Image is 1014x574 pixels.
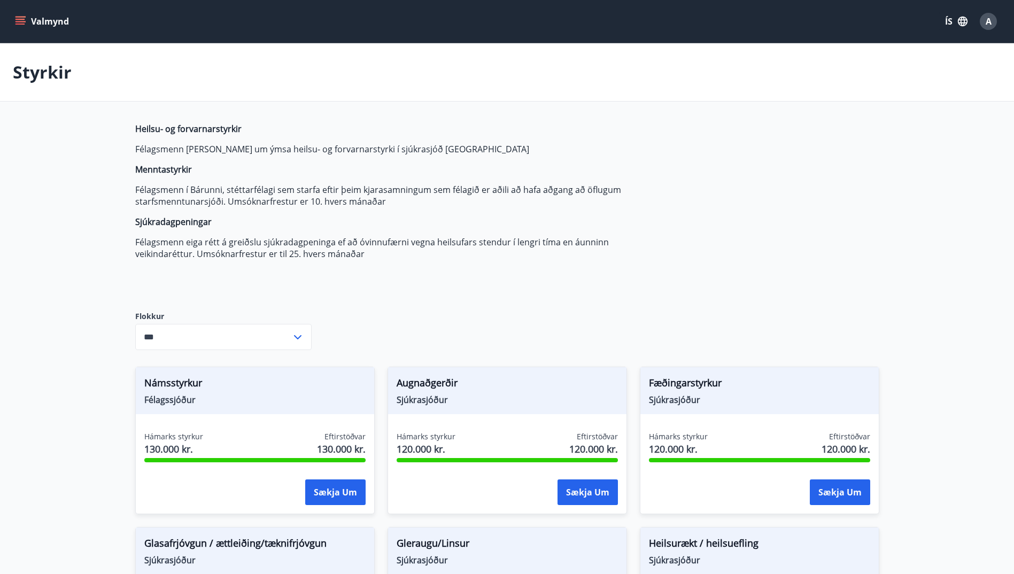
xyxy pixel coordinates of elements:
p: Styrkir [13,60,72,84]
button: A [976,9,1001,34]
span: Sjúkrasjóður [144,554,366,566]
p: Félagsmenn [PERSON_NAME] um ýmsa heilsu- og forvarnarstyrki í sjúkrasjóð [GEOGRAPHIC_DATA] [135,143,640,155]
strong: Heilsu- og forvarnarstyrkir [135,123,242,135]
span: 130.000 kr. [144,442,203,456]
p: Félagsmenn eiga rétt á greiðslu sjúkradagpeninga ef að óvinnufærni vegna heilsufars stendur í len... [135,236,640,260]
span: 130.000 kr. [317,442,366,456]
span: Hámarks styrkur [397,431,455,442]
span: A [986,15,992,27]
span: Sjúkrasjóður [649,394,870,406]
span: Augnaðgerðir [397,376,618,394]
span: Sjúkrasjóður [397,554,618,566]
span: Eftirstöðvar [829,431,870,442]
span: Félagssjóður [144,394,366,406]
span: Hámarks styrkur [144,431,203,442]
span: Námsstyrkur [144,376,366,394]
p: Félagsmenn í Bárunni, stéttarfélagi sem starfa eftir þeim kjarasamningum sem félagið er aðili að ... [135,184,640,207]
strong: Menntastyrkir [135,164,192,175]
span: Eftirstöðvar [577,431,618,442]
span: Eftirstöðvar [324,431,366,442]
span: 120.000 kr. [649,442,708,456]
button: Sækja um [558,479,618,505]
span: 120.000 kr. [569,442,618,456]
span: Gleraugu/Linsur [397,536,618,554]
span: Heilsurækt / heilsuefling [649,536,870,554]
span: 120.000 kr. [397,442,455,456]
strong: Sjúkradagpeningar [135,216,212,228]
button: Sækja um [810,479,870,505]
span: Fæðingarstyrkur [649,376,870,394]
span: 120.000 kr. [822,442,870,456]
span: Sjúkrasjóður [649,554,870,566]
span: Hámarks styrkur [649,431,708,442]
span: Sjúkrasjóður [397,394,618,406]
label: Flokkur [135,311,312,322]
button: ÍS [939,12,973,31]
button: menu [13,12,73,31]
span: Glasafrjóvgun / ættleiðing/tæknifrjóvgun [144,536,366,554]
button: Sækja um [305,479,366,505]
